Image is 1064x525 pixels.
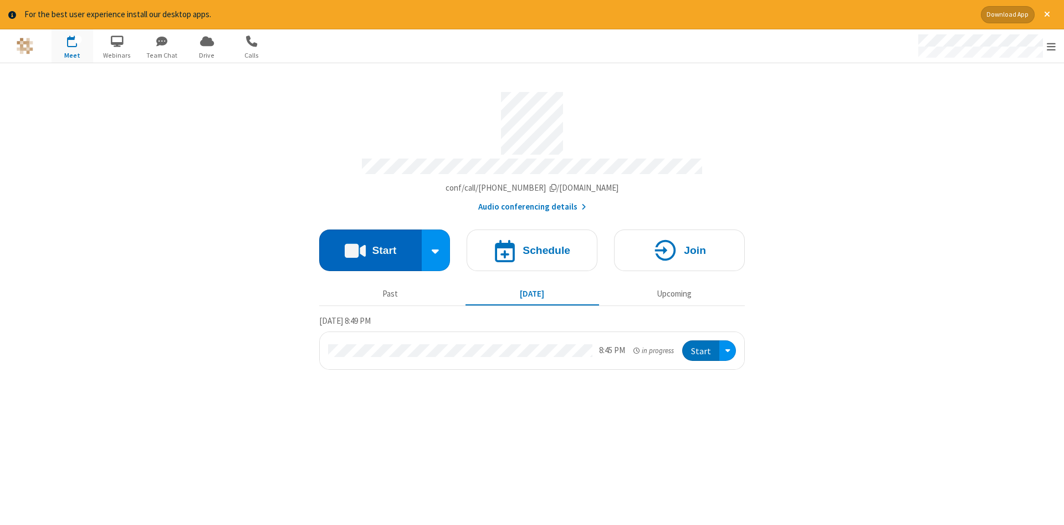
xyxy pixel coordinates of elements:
[319,315,371,326] span: [DATE] 8:49 PM
[682,340,719,361] button: Start
[141,50,183,60] span: Team Chat
[319,314,745,370] section: Today's Meetings
[467,230,597,271] button: Schedule
[96,50,138,60] span: Webinars
[231,50,273,60] span: Calls
[422,230,451,271] div: Start conference options
[52,50,93,60] span: Meet
[478,201,586,213] button: Audio conferencing details
[319,230,422,271] button: Start
[319,84,745,213] section: Account details
[75,35,82,44] div: 1
[17,38,33,54] img: QA Selenium DO NOT DELETE OR CHANGE
[599,344,625,357] div: 8:45 PM
[372,245,396,256] h4: Start
[186,50,228,60] span: Drive
[523,245,570,256] h4: Schedule
[1039,6,1056,23] button: Close alert
[719,340,736,361] div: Open menu
[981,6,1035,23] button: Download App
[684,245,706,256] h4: Join
[908,29,1064,63] div: Open menu
[633,345,674,356] em: in progress
[4,29,45,63] button: Logo
[446,182,619,195] button: Copy my meeting room linkCopy my meeting room link
[614,230,745,271] button: Join
[446,182,619,193] span: Copy my meeting room link
[607,284,741,305] button: Upcoming
[24,8,973,21] div: For the best user experience install our desktop apps.
[465,284,599,305] button: [DATE]
[324,284,457,305] button: Past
